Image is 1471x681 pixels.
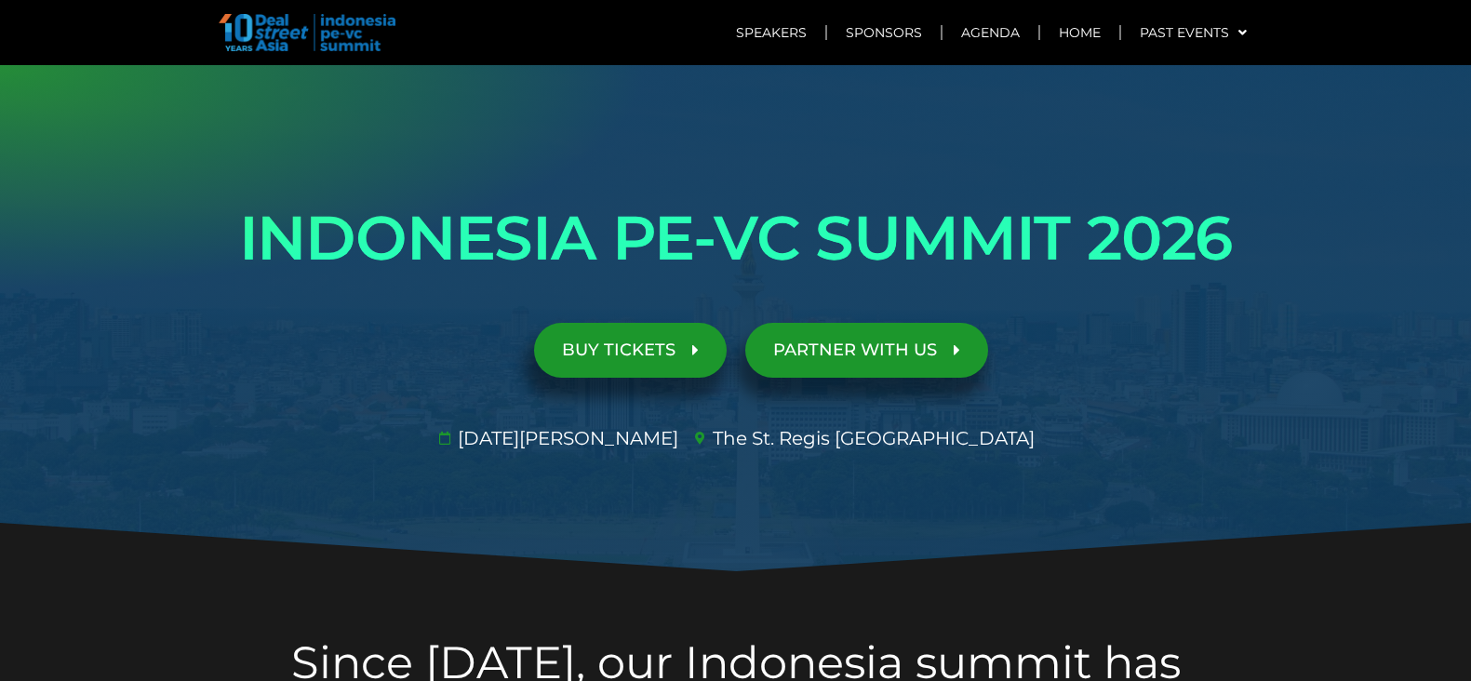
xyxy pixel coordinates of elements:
[534,323,727,378] a: BUY TICKETS
[215,186,1257,290] h1: INDONESIA PE-VC SUMMIT 2026
[773,341,937,359] span: PARTNER WITH US
[708,424,1035,452] span: The St. Regis [GEOGRAPHIC_DATA]​
[1121,11,1265,54] a: Past Events
[827,11,941,54] a: Sponsors
[717,11,825,54] a: Speakers
[453,424,678,452] span: [DATE][PERSON_NAME]​
[1040,11,1119,54] a: Home
[562,341,675,359] span: BUY TICKETS
[943,11,1038,54] a: Agenda
[745,323,988,378] a: PARTNER WITH US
